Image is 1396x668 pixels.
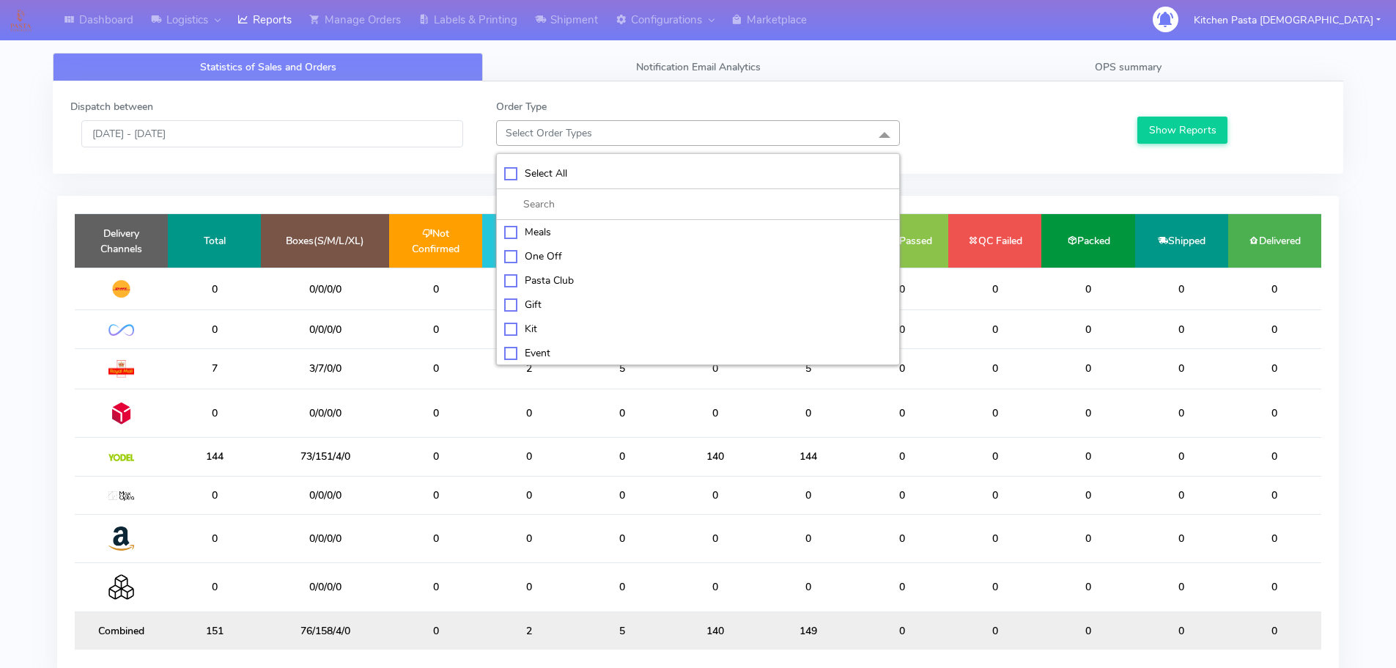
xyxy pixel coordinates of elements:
[948,476,1041,514] td: 0
[108,360,134,378] img: Royal Mail
[75,214,168,268] td: Delivery Channels
[261,612,389,650] td: 76/158/4/0
[1228,310,1321,348] td: 0
[948,310,1041,348] td: 0
[504,297,892,312] div: Gift
[855,476,948,514] td: 0
[261,348,389,389] td: 3/7/0/0
[389,389,482,437] td: 0
[482,476,575,514] td: 0
[108,526,134,551] img: Amazon
[81,120,463,147] input: Pick the Daterange
[168,612,261,650] td: 151
[482,612,575,650] td: 2
[389,476,482,514] td: 0
[168,438,261,476] td: 144
[762,476,855,514] td: 0
[1228,438,1321,476] td: 0
[855,214,948,268] td: QC Passed
[1041,310,1134,348] td: 0
[168,514,261,562] td: 0
[575,514,668,562] td: 0
[389,563,482,612] td: 0
[482,563,575,612] td: 0
[1041,389,1134,437] td: 0
[108,400,134,426] img: DPD
[482,438,575,476] td: 0
[636,60,761,74] span: Notification Email Analytics
[504,224,892,240] div: Meals
[482,389,575,437] td: 0
[762,389,855,437] td: 0
[669,476,762,514] td: 0
[762,563,855,612] td: 0
[504,321,892,337] div: Kit
[948,214,1041,268] td: QC Failed
[575,563,668,612] td: 0
[1135,268,1228,310] td: 0
[669,563,762,612] td: 0
[504,249,892,264] div: One Off
[948,389,1041,437] td: 0
[1041,348,1134,389] td: 0
[1041,214,1134,268] td: Packed
[504,197,892,212] input: multiselect-search
[389,514,482,562] td: 0
[200,60,336,74] span: Statistics of Sales and Orders
[762,348,855,389] td: 5
[482,214,575,268] td: Confirmed
[261,438,389,476] td: 73/151/4/0
[1041,268,1134,310] td: 0
[482,268,575,310] td: 0
[389,348,482,389] td: 0
[855,348,948,389] td: 0
[575,389,668,437] td: 0
[496,99,547,114] label: Order Type
[575,348,668,389] td: 5
[261,389,389,437] td: 0/0/0/0
[70,99,153,114] label: Dispatch between
[1228,612,1321,650] td: 0
[1135,389,1228,437] td: 0
[108,324,134,337] img: OnFleet
[669,438,762,476] td: 140
[1228,514,1321,562] td: 0
[108,279,134,298] img: DHL
[575,438,668,476] td: 0
[762,438,855,476] td: 144
[948,438,1041,476] td: 0
[482,514,575,562] td: 0
[168,389,261,437] td: 0
[1041,514,1134,562] td: 0
[669,389,762,437] td: 0
[855,268,948,310] td: 0
[504,166,892,181] div: Select All
[575,612,668,650] td: 5
[261,476,389,514] td: 0/0/0/0
[1135,348,1228,389] td: 0
[948,514,1041,562] td: 0
[1228,214,1321,268] td: Delivered
[53,53,1343,81] ul: Tabs
[1228,476,1321,514] td: 0
[168,268,261,310] td: 0
[855,310,948,348] td: 0
[389,268,482,310] td: 0
[504,345,892,361] div: Event
[261,563,389,612] td: 0/0/0/0
[948,348,1041,389] td: 0
[1228,268,1321,310] td: 0
[855,612,948,650] td: 0
[168,476,261,514] td: 0
[855,389,948,437] td: 0
[504,273,892,288] div: Pasta Club
[261,214,389,268] td: Boxes(S/M/L/XL)
[855,563,948,612] td: 0
[948,563,1041,612] td: 0
[389,438,482,476] td: 0
[948,612,1041,650] td: 0
[108,574,134,600] img: Collection
[669,612,762,650] td: 140
[855,438,948,476] td: 0
[575,476,668,514] td: 0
